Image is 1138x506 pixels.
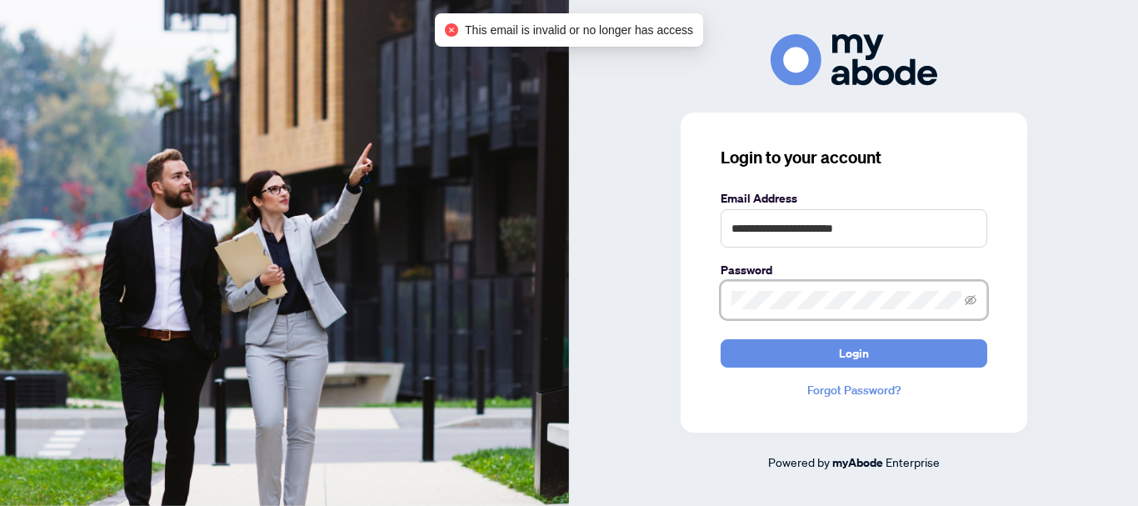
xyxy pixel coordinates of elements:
span: close-circle [445,23,458,37]
span: eye-invisible [965,294,976,306]
h3: Login to your account [721,146,987,169]
a: Forgot Password? [721,381,987,399]
span: Enterprise [886,454,940,469]
button: Login [721,339,987,368]
span: Powered by [768,454,830,469]
a: myAbode [832,453,883,472]
img: ma-logo [771,34,937,85]
span: Login [839,340,869,367]
span: This email is invalid or no longer has access [465,21,693,39]
label: Password [721,261,987,279]
label: Email Address [721,189,987,208]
